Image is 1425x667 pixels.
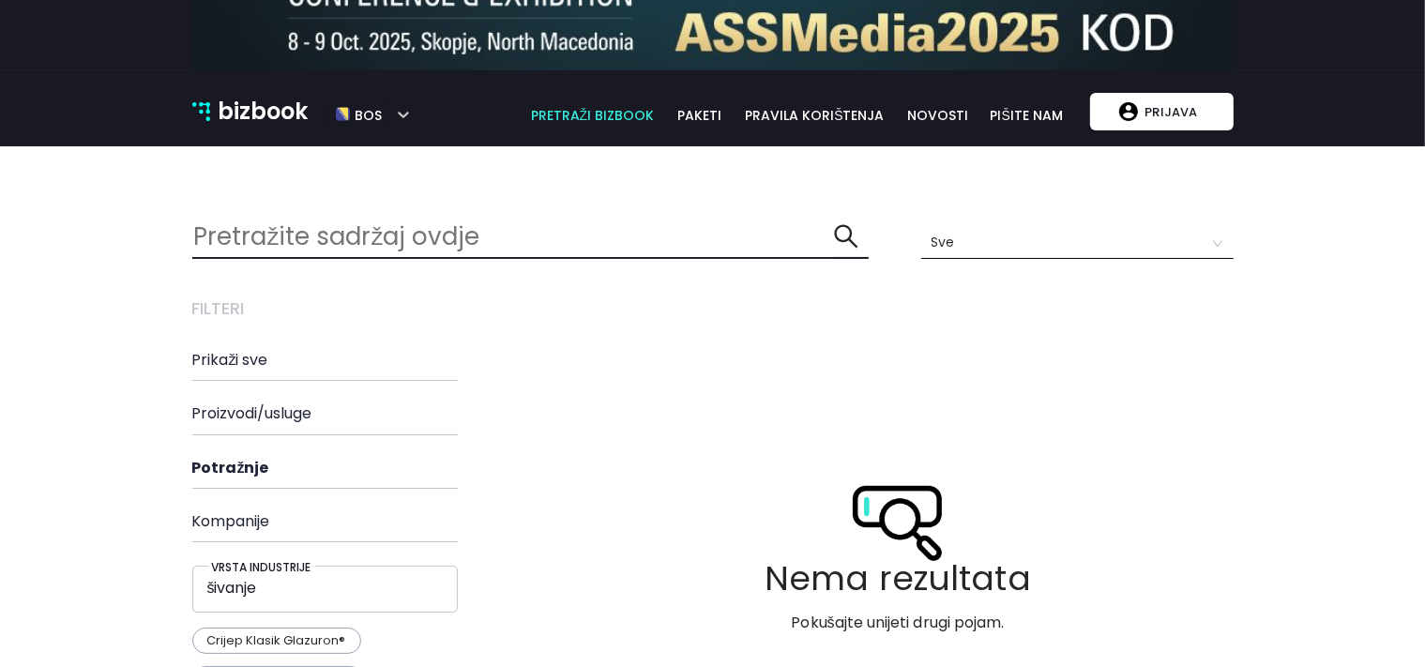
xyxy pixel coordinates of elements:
button: Prijava [1090,93,1233,130]
h4: Potražnje [192,459,525,477]
h6: Nema rezultata [765,560,1031,595]
a: bizbook [192,94,309,129]
p: bizbook [218,94,308,129]
input: Pretražite sadržaj ovdje [192,217,834,257]
a: novosti [897,105,979,126]
p: Pokušajte unijeti drugi pojam. [765,611,1031,634]
a: pišite nam [979,105,1074,126]
h5: bos [350,99,382,124]
img: Empty search [853,485,942,560]
img: bizbook [192,102,211,121]
p: Crijep Klasik Glazuron® [192,628,361,654]
a: pretraži bizbook [519,105,667,126]
span: search [833,223,859,250]
h4: Proizvodi/usluge [192,404,525,422]
a: pravila korištenja [733,105,896,126]
h4: Prikaži sve [192,351,525,369]
h5: Vrsta industrije [208,561,315,574]
a: paketi [666,105,733,126]
h4: Kompanije [192,512,525,530]
img: account logo [1119,102,1138,121]
h3: Filteri [192,298,525,319]
img: bos [336,99,350,130]
p: Prijava [1138,94,1204,129]
span: Sve [932,228,1223,258]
